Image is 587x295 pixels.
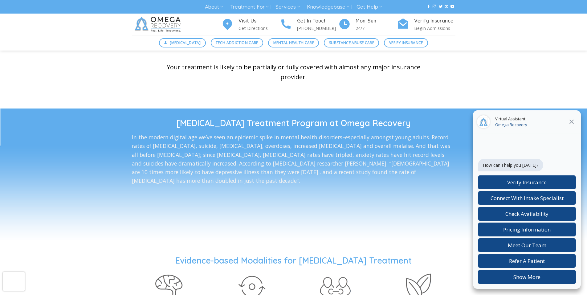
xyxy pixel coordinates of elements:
p: [PHONE_NUMBER] [297,25,338,32]
a: Send us an email [445,5,448,9]
a: Mental Health Care [268,38,319,47]
img: Omega Recovery [132,14,186,35]
p: Your treatment is likely to be partially or fully covered with almost any major insurance provider. [160,62,428,82]
a: [MEDICAL_DATA] [159,38,206,47]
a: Follow on YouTube [450,5,454,9]
p: 24/7 [356,25,397,32]
p: Get Directions [238,25,280,32]
h1: [MEDICAL_DATA] Treatment Program at Omega Recovery [132,118,455,129]
a: Substance Abuse Care [324,38,379,47]
a: Get In Touch [PHONE_NUMBER] [280,17,338,32]
a: Verify Insurance Begin Admissions [397,17,455,32]
span: Tech Addiction Care [216,40,258,46]
h4: Verify Insurance [414,17,455,25]
a: Visit Us Get Directions [221,17,280,32]
h4: Visit Us [238,17,280,25]
a: About [205,1,223,13]
h4: Mon-Sun [356,17,397,25]
a: Services [275,1,300,13]
a: Verify Insurance [384,38,428,47]
span: [MEDICAL_DATA] [170,40,201,46]
a: Treatment For [230,1,269,13]
a: Follow on Instagram [433,5,436,9]
h4: Get In Touch [297,17,338,25]
a: Tech Addiction Care [211,38,263,47]
span: Substance Abuse Care [329,40,374,46]
a: Follow on Twitter [439,5,442,9]
a: Knowledgebase [307,1,349,13]
span: Verify Insurance [389,40,423,46]
a: Get Help [357,1,382,13]
span: Mental Health Care [273,40,314,46]
p: Begin Admissions [414,25,455,32]
p: In the modern digital age we’ve seen an epidemic spike in mental health disorders–especially amon... [132,133,455,185]
a: Follow on Facebook [427,5,430,9]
